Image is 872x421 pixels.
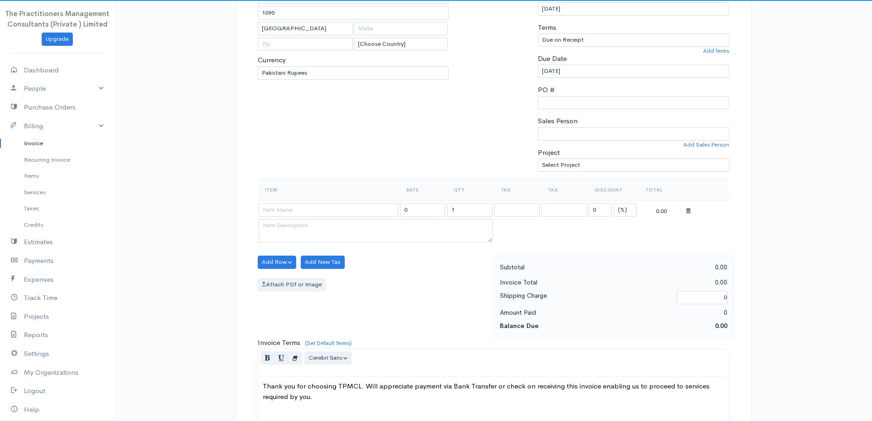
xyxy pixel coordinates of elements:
[613,277,732,288] div: 0.00
[258,38,353,51] input: Zip
[42,33,73,46] a: Upgrade
[588,179,638,201] th: Discount
[715,322,727,330] span: 0.00
[446,179,493,201] th: Qty
[305,339,352,347] a: (Set Default Terms)
[301,256,345,269] button: Add New Tax
[541,179,588,201] th: Tax
[260,351,275,365] button: Bold (CTRL+B)
[538,85,555,95] label: PO #
[639,204,684,216] div: 0.00
[263,382,710,401] span: Thank you for choosing TPMCL. Will appreciate payment via Bank Transfer or check on receiving thi...
[354,22,448,35] input: State
[258,179,399,201] th: Item
[613,262,732,273] div: 0.00
[495,290,673,305] div: Shipping Charge
[538,54,567,64] label: Due Date
[538,2,729,16] input: dd-mm-yyyy
[288,351,302,365] button: Remove Font Style (CTRL+\)
[274,351,288,365] button: Underline (CTRL+U)
[538,116,578,126] label: Sales Person
[538,65,729,78] input: dd-mm-yyyy
[538,148,560,158] label: Project
[495,277,614,288] div: Invoice Total
[703,47,729,55] a: Add Terms
[495,307,614,318] div: Amount Paid
[258,55,286,66] label: Currency
[258,278,326,291] label: Attach PDf or Image
[258,6,449,20] input: Address
[258,256,297,269] button: Add Row
[493,179,541,201] th: Tax
[683,141,729,149] a: Add Sales Person
[5,9,109,28] span: The Practitioners Management Consultants (Private ) Limited
[495,262,614,273] div: Subtotal
[309,354,342,361] span: Cerebri Sans
[500,322,539,330] strong: Balance Due
[258,22,353,35] input: City
[638,179,685,201] th: Total
[259,203,398,217] input: Item Name
[399,179,446,201] th: Rate
[538,22,556,33] label: Terms
[613,307,732,318] div: 0
[304,351,352,365] button: Font Family
[258,338,300,348] label: Invoice Terms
